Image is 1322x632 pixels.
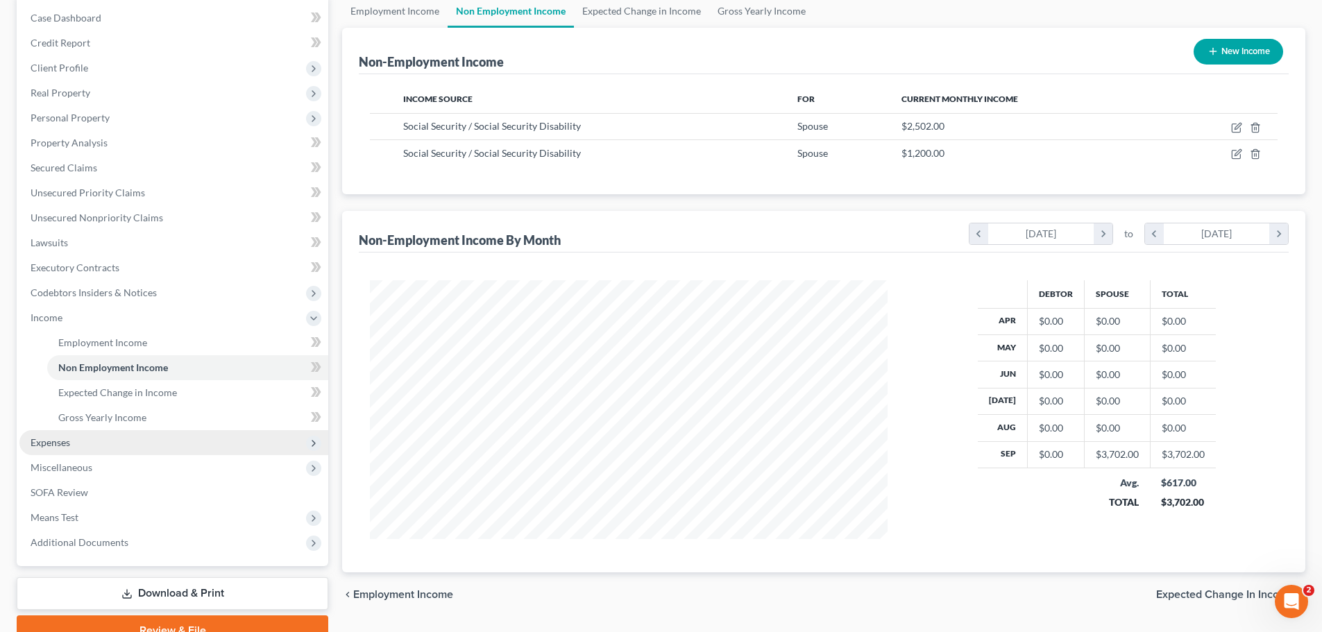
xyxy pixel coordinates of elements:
[31,112,110,123] span: Personal Property
[17,577,328,610] a: Download & Print
[901,147,944,159] span: $1,200.00
[1150,388,1216,414] td: $0.00
[1275,585,1308,618] iframe: Intercom live chat
[19,230,328,255] a: Lawsuits
[1096,447,1139,461] div: $3,702.00
[1039,394,1073,408] div: $0.00
[969,223,988,244] i: chevron_left
[19,180,328,205] a: Unsecured Priority Claims
[58,336,147,348] span: Employment Income
[58,411,146,423] span: Gross Yearly Income
[19,130,328,155] a: Property Analysis
[1096,314,1139,328] div: $0.00
[1027,280,1084,308] th: Debtor
[1150,361,1216,388] td: $0.00
[47,330,328,355] a: Employment Income
[58,386,177,398] span: Expected Change in Income
[31,262,119,273] span: Executory Contracts
[1164,223,1270,244] div: [DATE]
[1150,415,1216,441] td: $0.00
[978,388,1028,414] th: [DATE]
[47,355,328,380] a: Non Employment Income
[47,405,328,430] a: Gross Yearly Income
[988,223,1094,244] div: [DATE]
[1039,314,1073,328] div: $0.00
[1150,334,1216,361] td: $0.00
[31,536,128,548] span: Additional Documents
[403,94,473,104] span: Income Source
[19,205,328,230] a: Unsecured Nonpriority Claims
[1124,227,1133,241] span: to
[1303,585,1314,596] span: 2
[901,120,944,132] span: $2,502.00
[31,137,108,148] span: Property Analysis
[342,589,453,600] button: chevron_left Employment Income
[1269,223,1288,244] i: chevron_right
[978,361,1028,388] th: Jun
[31,311,62,323] span: Income
[19,6,328,31] a: Case Dashboard
[1084,280,1150,308] th: Spouse
[1161,476,1205,490] div: $617.00
[359,232,561,248] div: Non-Employment Income By Month
[31,287,157,298] span: Codebtors Insiders & Notices
[58,361,168,373] span: Non Employment Income
[403,147,581,159] span: Social Security / Social Security Disability
[31,162,97,173] span: Secured Claims
[31,37,90,49] span: Credit Report
[31,12,101,24] span: Case Dashboard
[1039,421,1073,435] div: $0.00
[978,308,1028,334] th: Apr
[1156,589,1305,600] button: Expected Change in Income chevron_right
[1161,495,1205,509] div: $3,702.00
[1156,589,1294,600] span: Expected Change in Income
[797,94,815,104] span: For
[1095,476,1139,490] div: Avg.
[19,155,328,180] a: Secured Claims
[797,147,828,159] span: Spouse
[342,589,353,600] i: chevron_left
[353,589,453,600] span: Employment Income
[47,380,328,405] a: Expected Change in Income
[31,62,88,74] span: Client Profile
[1096,368,1139,382] div: $0.00
[1150,280,1216,308] th: Total
[31,187,145,198] span: Unsecured Priority Claims
[1094,223,1112,244] i: chevron_right
[901,94,1018,104] span: Current Monthly Income
[1150,441,1216,468] td: $3,702.00
[1095,495,1139,509] div: TOTAL
[978,334,1028,361] th: May
[1096,421,1139,435] div: $0.00
[403,120,581,132] span: Social Security / Social Security Disability
[978,441,1028,468] th: Sep
[31,461,92,473] span: Miscellaneous
[31,486,88,498] span: SOFA Review
[31,237,68,248] span: Lawsuits
[31,511,78,523] span: Means Test
[19,31,328,55] a: Credit Report
[1039,368,1073,382] div: $0.00
[1039,341,1073,355] div: $0.00
[1096,341,1139,355] div: $0.00
[1150,308,1216,334] td: $0.00
[1145,223,1164,244] i: chevron_left
[1194,39,1283,65] button: New Income
[19,480,328,505] a: SOFA Review
[31,436,70,448] span: Expenses
[31,87,90,99] span: Real Property
[1039,447,1073,461] div: $0.00
[978,415,1028,441] th: Aug
[1096,394,1139,408] div: $0.00
[31,212,163,223] span: Unsecured Nonpriority Claims
[359,53,504,70] div: Non-Employment Income
[797,120,828,132] span: Spouse
[19,255,328,280] a: Executory Contracts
